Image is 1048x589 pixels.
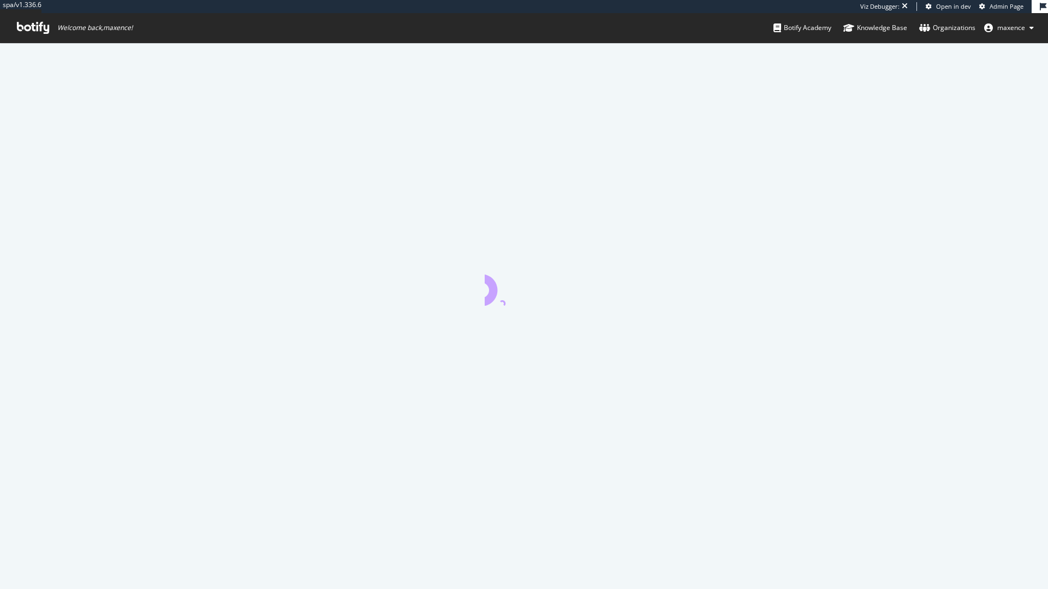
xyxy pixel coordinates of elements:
div: Viz Debugger: [860,2,900,11]
div: Botify Academy [773,22,831,33]
span: Admin Page [990,2,1023,10]
a: Organizations [919,13,975,43]
a: Open in dev [926,2,971,11]
div: Knowledge Base [843,22,907,33]
a: Knowledge Base [843,13,907,43]
a: Botify Academy [773,13,831,43]
span: Welcome back, maxence ! [57,23,133,32]
button: maxence [975,19,1043,37]
span: maxence [997,23,1025,32]
a: Admin Page [979,2,1023,11]
div: Organizations [919,22,975,33]
span: Open in dev [936,2,971,10]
